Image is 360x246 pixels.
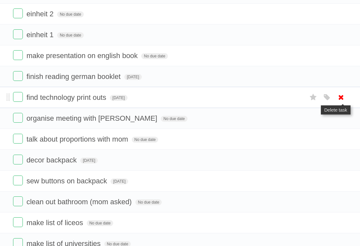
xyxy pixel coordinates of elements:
[13,176,23,185] label: Done
[161,116,187,122] span: No due date
[26,177,109,185] span: sew buttons on backpack
[26,198,133,206] span: clean out bathroom (mom asked)
[141,53,168,59] span: No due date
[13,155,23,164] label: Done
[80,158,98,163] span: [DATE]
[26,10,55,18] span: einheit 2
[26,135,130,143] span: talk about proportions with mom
[13,50,23,60] label: Done
[26,114,159,122] span: organise meeting with [PERSON_NAME]
[110,95,127,101] span: [DATE]
[26,52,139,60] span: make presentation on english book
[111,178,128,184] span: [DATE]
[307,92,320,103] label: Star task
[132,137,158,143] span: No due date
[13,92,23,102] label: Done
[57,11,83,17] span: No due date
[135,199,162,205] span: No due date
[13,29,23,39] label: Done
[13,134,23,144] label: Done
[26,93,108,101] span: find technology print outs
[124,74,142,80] span: [DATE]
[26,31,55,39] span: einheit 1
[13,8,23,18] label: Done
[26,156,78,164] span: decor backpack
[26,219,85,227] span: make list of liceos
[13,217,23,227] label: Done
[57,32,83,38] span: No due date
[13,196,23,206] label: Done
[87,220,113,226] span: No due date
[26,72,122,81] span: finish reading german booklet
[13,71,23,81] label: Done
[13,113,23,123] label: Done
